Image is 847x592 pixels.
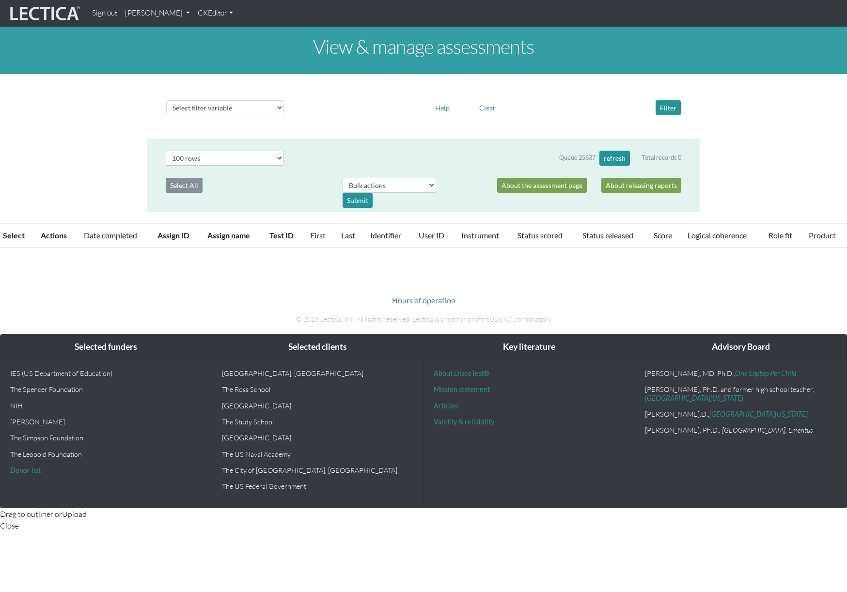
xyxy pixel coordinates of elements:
[222,450,414,458] p: The US Naval Academy
[10,418,202,426] p: [PERSON_NAME]
[222,466,414,474] p: The City of [GEOGRAPHIC_DATA], [GEOGRAPHIC_DATA]
[10,434,202,442] p: The Simpson Foundation
[62,509,87,519] span: Upload
[769,231,792,240] a: Role fit
[431,102,454,111] a: Help
[222,418,414,426] p: The Study School
[222,482,414,490] p: The US Federal Government
[10,402,202,410] p: NIH
[212,335,423,359] div: Selected clients
[434,385,490,393] a: Mission statement
[370,231,401,240] a: Identifier
[202,224,264,248] th: Assign name
[497,178,587,193] a: About the assessment page
[582,231,633,240] a: Status released
[599,151,630,166] button: refresh
[431,100,454,115] button: Help
[88,4,121,23] a: Sign out
[341,231,355,240] a: Last
[475,100,500,115] button: Clear
[645,426,837,434] p: [PERSON_NAME], Ph.D.
[688,231,747,240] a: Logical coherence
[719,426,813,434] em: , [GEOGRAPHIC_DATA], Emeritus
[656,100,681,115] button: Filter
[601,178,681,193] a: About releasing reports
[10,369,202,377] p: IES (US Department of Education)
[222,402,414,410] p: [GEOGRAPHIC_DATA]
[194,4,237,23] a: CKEditor
[10,450,202,458] p: The Leopold Foundation
[424,335,635,359] div: Key literature
[635,335,847,359] div: Advisory Board
[709,410,808,418] a: [GEOGRAPHIC_DATA][US_STATE]
[155,314,692,325] p: © 2025 Lectica, Inc. All rights reserved. Lectica is a not for profit 501(c)(3) corporation.
[35,224,78,248] th: Actions
[8,4,80,23] img: lecticalive
[419,231,444,240] a: User ID
[84,231,137,240] a: Date completed
[264,224,304,248] th: Test ID
[222,369,414,377] p: [GEOGRAPHIC_DATA], [GEOGRAPHIC_DATA]
[434,418,494,426] a: Validity & reliability
[654,231,672,240] a: Score
[434,369,489,377] a: About DiscoTest®
[434,402,458,410] a: Articles
[10,385,202,393] p: The Spencer Foundation
[392,296,455,305] a: Hours of operation
[222,434,414,442] p: [GEOGRAPHIC_DATA]
[735,369,797,377] a: One Laptop Per Child
[645,410,837,418] p: [PERSON_NAME].D.,
[518,231,563,240] a: Status scored
[121,4,194,23] a: [PERSON_NAME]
[310,231,326,240] a: First
[166,178,203,193] button: Select All
[343,193,373,208] div: Submit
[645,394,743,402] a: [GEOGRAPHIC_DATA][US_STATE]
[645,369,837,377] p: [PERSON_NAME], MD, Ph.D.,
[152,224,202,248] th: Assign ID
[0,335,212,359] div: Selected funders
[809,231,836,240] a: Product
[461,231,499,240] a: Instrument
[559,151,681,166] div: Queue 25637 Total records 0
[645,385,837,402] p: [PERSON_NAME], Ph.D. and former high school teacher,
[222,385,414,393] p: The Ross School
[10,466,41,474] a: Donor list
